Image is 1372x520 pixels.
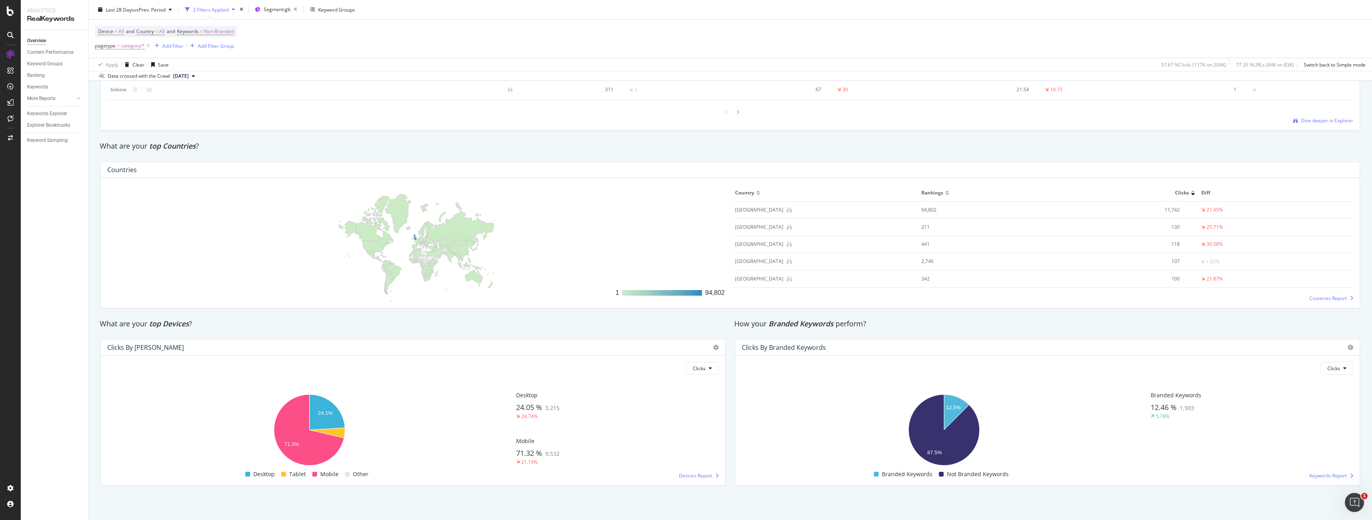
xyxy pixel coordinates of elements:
div: Keyword Groups [318,6,355,13]
iframe: Intercom live chat [1345,493,1364,512]
div: United Kingdom [735,206,783,214]
div: 57.67 % Clicks ( 117K on 204K ) [1161,61,1226,68]
img: Equal [1201,261,1204,263]
a: Dive deeper in Explorer [1293,117,1353,124]
a: Content Performance [27,48,83,57]
div: Spain [735,224,783,231]
span: Branded Keywords [882,469,932,479]
span: All [159,26,165,37]
div: 5 [635,86,637,94]
span: 9,532 [545,450,560,457]
div: Data crossed with the Crawl [108,73,170,80]
div: Keywords Explorer [27,110,67,118]
span: Clicks [1327,365,1340,372]
div: Clicks by [PERSON_NAME] [107,343,184,351]
div: 441 [921,241,1027,248]
a: Countries Report [1309,295,1353,302]
div: India [735,241,783,248]
div: 30 [842,86,848,93]
span: Tablet [289,469,306,479]
button: Keyword Groups [307,3,358,16]
a: Ranking [27,71,83,80]
div: 5.78% [1156,413,1169,420]
span: pagetype [95,42,116,49]
span: All [118,26,124,37]
button: Last 28 DaysvsPrev. Period [95,3,175,16]
span: Branded Keywords [769,319,834,328]
button: Segment:gb [252,3,300,16]
div: 118 [1046,241,1180,248]
span: Other [353,469,369,479]
div: bidvine [110,86,126,93]
span: Diff [1201,189,1348,196]
span: Clicks [1175,189,1189,196]
div: Keyword Sampling [27,136,68,145]
button: Clicks [686,362,719,375]
a: Devices Report [679,472,719,479]
div: What are your ? [100,319,726,329]
a: Keyword Groups [27,60,83,68]
span: Device [98,28,113,35]
div: Overview [27,37,46,45]
svg: A chart. [107,390,511,469]
text: 87.5% [927,449,942,455]
div: 94,802 [921,206,1027,214]
button: [DATE] [170,71,198,81]
svg: A chart. [742,390,1145,469]
span: Keywords Report [1309,472,1347,479]
div: RealKeywords [27,14,82,24]
div: Analytics [27,6,82,14]
div: 211 [921,224,1027,231]
div: 107 [1046,258,1180,265]
button: 2 Filters Applied [182,3,238,16]
span: Segment: gb [264,6,290,13]
button: Add Filter Group [187,41,234,51]
span: Countries Report [1309,295,1347,302]
span: Country [735,189,754,196]
div: 100 [1046,275,1180,283]
div: 1 [1149,86,1236,93]
span: Mobile [320,469,339,479]
span: Mobile [516,437,534,445]
div: Keywords [27,83,48,91]
span: vs Prev. Period [134,6,166,13]
div: More Reports [27,94,55,103]
span: = [117,42,120,49]
div: 24.74% [521,413,538,420]
span: and [126,28,134,35]
div: Clicks By Branded Keywords [742,343,826,351]
span: and [167,28,175,35]
div: 1.83% [1206,258,1220,265]
span: = [200,28,203,35]
a: Keywords Explorer [27,110,83,118]
div: 11,742 [1046,206,1180,214]
span: Keywords [177,28,199,35]
div: 21.54 [941,86,1029,93]
text: 71.3% [284,441,299,447]
div: 94,802 [705,288,725,298]
div: Save [158,61,169,68]
span: Devices Report [679,472,712,479]
button: Switch back to Simple mode [1301,58,1366,71]
a: Explorer Bookmarks [27,121,83,130]
span: Desktop [516,391,538,399]
div: 77.35 % URLs ( 64K on 83K ) [1236,61,1294,68]
div: 130 [1046,224,1180,231]
div: Apply [106,61,118,68]
text: 24.1% [318,410,333,416]
span: Clicks [693,365,706,372]
button: Apply [95,58,118,71]
div: - [1258,86,1259,94]
div: Clear [132,61,144,68]
div: United States of America [735,258,783,265]
span: Dive deeper in Explorer [1301,117,1353,124]
div: What are your ? [100,141,1361,151]
span: Branded Keywords [1151,391,1201,399]
div: times [238,6,245,14]
div: Add Filter Group [198,42,234,49]
div: Ranking [27,71,45,80]
div: 2,746 [921,258,1027,265]
div: 2 Filters Applied [193,6,229,13]
span: Non-Branded [204,26,234,37]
